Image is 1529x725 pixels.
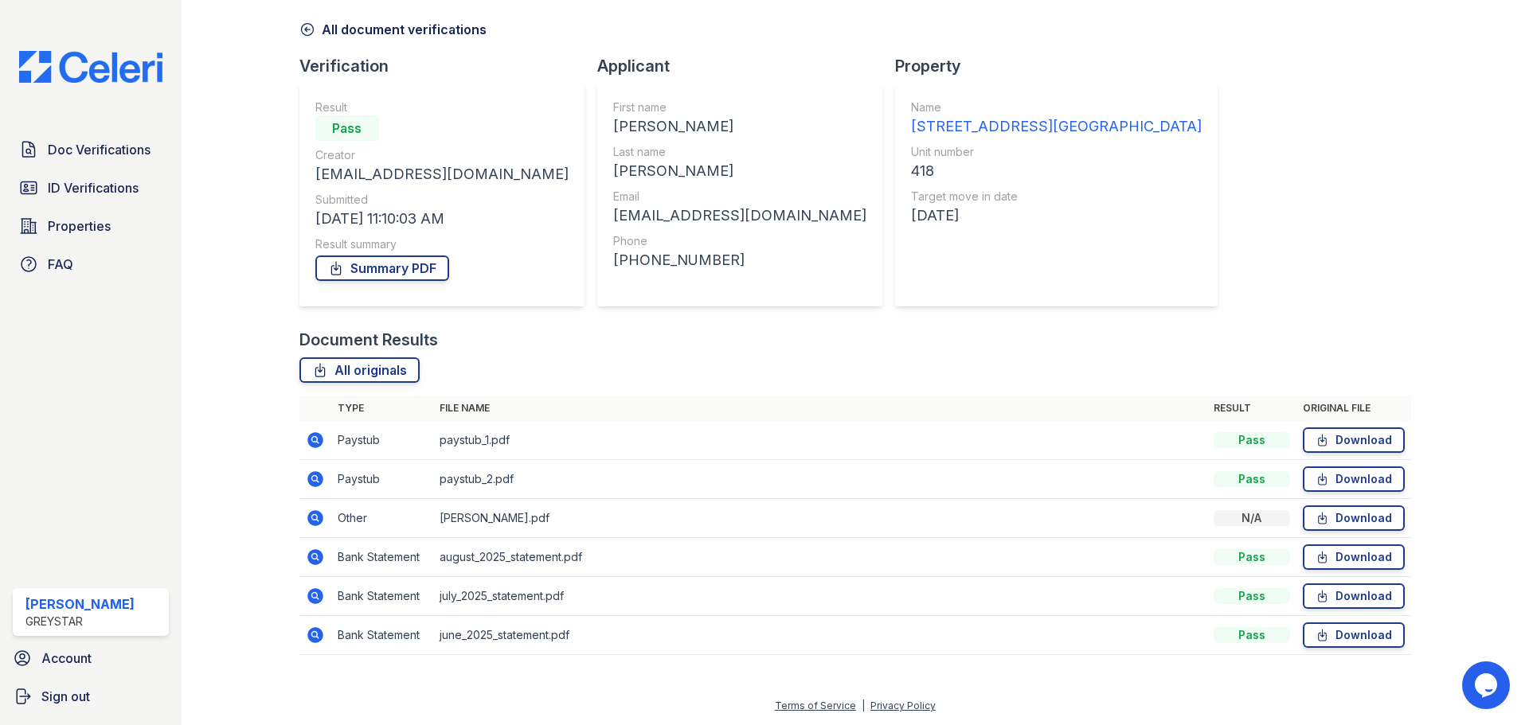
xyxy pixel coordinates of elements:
div: Greystar [25,614,135,630]
a: Account [6,642,175,674]
a: ID Verifications [13,172,169,204]
a: Download [1303,622,1405,648]
span: Account [41,649,92,668]
a: Download [1303,583,1405,609]
div: [PERSON_NAME] [25,594,135,614]
div: [PHONE_NUMBER] [613,249,866,271]
div: First name [613,99,866,115]
a: Doc Verifications [13,134,169,166]
div: Phone [613,233,866,249]
div: | [862,700,865,711]
a: All originals [299,357,420,383]
div: Pass [315,115,379,141]
div: N/A [1214,510,1290,526]
th: Type [331,396,433,421]
span: Doc Verifications [48,140,151,159]
div: 418 [911,160,1202,182]
div: Property [895,55,1230,77]
div: Name [911,99,1202,115]
div: [STREET_ADDRESS][GEOGRAPHIC_DATA] [911,115,1202,138]
div: [PERSON_NAME] [613,115,866,138]
td: Other [331,499,433,538]
td: june_2025_statement.pdf [433,616,1207,655]
span: FAQ [48,255,73,274]
span: Properties [48,216,111,236]
a: Download [1303,505,1405,531]
div: [EMAIL_ADDRESS][DOMAIN_NAME] [613,205,866,227]
div: [PERSON_NAME] [613,160,866,182]
a: FAQ [13,248,169,280]
a: Download [1303,544,1405,570]
div: Verification [299,55,597,77]
div: Unit number [911,144,1202,160]
div: [EMAIL_ADDRESS][DOMAIN_NAME] [315,163,569,185]
a: Download [1303,427,1405,453]
div: Result [315,99,569,115]
td: august_2025_statement.pdf [433,538,1207,577]
td: Bank Statement [331,577,433,616]
div: Target move in date [911,189,1202,205]
td: Bank Statement [331,538,433,577]
th: Result [1207,396,1296,421]
a: Privacy Policy [870,700,936,711]
span: ID Verifications [48,178,139,197]
div: Document Results [299,329,438,351]
div: Submitted [315,192,569,208]
span: Sign out [41,687,90,706]
td: Paystub [331,421,433,460]
img: CE_Logo_Blue-a8612792a0a2168367f1c8372b55b34899dd931a85d93a1a3d3e32e68fde9ad4.png [6,51,175,83]
div: Pass [1214,549,1290,565]
div: Pass [1214,471,1290,487]
a: Name [STREET_ADDRESS][GEOGRAPHIC_DATA] [911,99,1202,138]
a: Summary PDF [315,255,449,281]
td: paystub_2.pdf [433,460,1207,499]
div: [DATE] [911,205,1202,227]
td: Bank Statement [331,616,433,655]
div: Result summary [315,236,569,252]
td: Paystub [331,460,433,499]
a: All document verifications [299,20,487,39]
a: Sign out [6,680,175,712]
th: Original file [1296,396,1411,421]
div: Pass [1214,588,1290,604]
div: [DATE] 11:10:03 AM [315,208,569,230]
div: Creator [315,147,569,163]
div: Applicant [597,55,895,77]
th: File name [433,396,1207,421]
div: Pass [1214,627,1290,643]
td: july_2025_statement.pdf [433,577,1207,616]
div: Email [613,189,866,205]
a: Download [1303,466,1405,492]
td: paystub_1.pdf [433,421,1207,460]
div: Pass [1214,432,1290,448]
div: Last name [613,144,866,160]
iframe: chat widget [1462,661,1513,709]
a: Terms of Service [775,700,856,711]
td: [PERSON_NAME].pdf [433,499,1207,538]
a: Properties [13,210,169,242]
